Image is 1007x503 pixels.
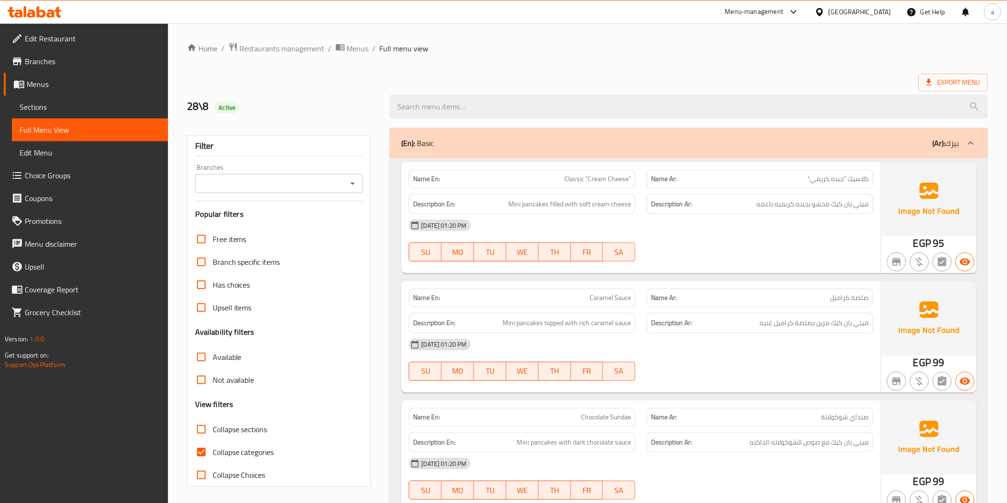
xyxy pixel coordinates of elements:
[390,128,987,158] div: (En): Basic(Ar):بيزك
[413,174,440,184] strong: Name En:
[478,484,503,497] span: TU
[543,484,567,497] span: TH
[4,73,168,96] a: Menus
[956,372,975,391] button: Available
[25,238,160,250] span: Menu disclaimer
[413,245,438,259] span: SU
[213,233,247,245] span: Free items
[213,424,267,435] span: Collapse sections
[442,481,474,500] button: MO
[539,481,571,500] button: TH
[390,95,987,119] input: search
[195,399,234,410] h3: View filters
[933,472,945,491] span: 99
[215,103,239,112] span: Active
[821,412,869,422] span: صنداي شوكولاتة
[213,469,266,481] span: Collapse Choices
[651,293,677,303] strong: Name Ar:
[571,481,603,500] button: FR
[478,245,503,259] span: TU
[933,252,952,271] button: Not has choices
[933,137,959,149] p: بيزك
[510,245,535,259] span: WE
[881,281,977,355] img: Ae5nvW7+0k+MAAAAAElFTkSuQmCC
[413,436,455,448] strong: Description En:
[25,261,160,272] span: Upsell
[564,174,631,184] span: Classic "Cream Cheese"
[5,333,28,345] span: Version:
[413,293,440,303] strong: Name En:
[5,349,49,361] span: Get support on:
[187,99,379,114] h2: 28\8
[933,136,946,150] b: (Ar):
[409,362,442,381] button: SU
[581,412,631,422] span: Chocolate Sundae
[4,164,168,187] a: Choice Groups
[27,78,160,90] span: Menus
[213,374,255,386] span: Not available
[918,74,988,91] span: Export Menu
[933,353,945,372] span: 99
[571,362,603,381] button: FR
[651,174,677,184] strong: Name Ar:
[413,198,455,210] strong: Description En:
[956,252,975,271] button: Available
[417,221,470,230] span: [DATE] 01:20 PM
[4,301,168,324] a: Grocery Checklist
[506,362,539,381] button: WE
[4,232,168,255] a: Menu disclaimer
[25,284,160,295] span: Coverage Report
[760,317,869,329] span: ميني بان كيك مزين بصلصة كراميل غنيه
[603,242,635,261] button: SA
[830,293,869,303] span: صلصة كراميل
[409,242,442,261] button: SU
[413,484,438,497] span: SU
[539,242,571,261] button: TH
[757,198,869,210] span: ميني بان كيك محشو بجبنه كريميه ناعمه
[12,118,168,141] a: Full Menu View
[474,242,506,261] button: TU
[442,242,474,261] button: MO
[651,412,677,422] strong: Name Ar:
[445,245,470,259] span: MO
[543,245,567,259] span: TH
[213,446,274,458] span: Collapse categories
[20,124,160,135] span: Full Menu View
[195,209,363,220] h3: Popular filters
[887,372,906,391] button: Not branch specific item
[478,364,503,378] span: TU
[607,245,632,259] span: SA
[25,307,160,318] span: Grocery Checklist
[543,364,567,378] span: TH
[510,364,535,378] span: WE
[195,136,363,156] div: Filter
[651,436,692,448] strong: Description Ar:
[881,400,977,474] img: Ae5nvW7+0k+MAAAAAElFTkSuQmCC
[910,372,929,391] button: Purchased item
[933,234,945,252] span: 95
[12,141,168,164] a: Edit Menu
[228,42,325,55] a: Restaurants management
[240,43,325,54] span: Restaurants management
[603,481,635,500] button: SA
[213,256,280,268] span: Branch specific items
[347,43,369,54] span: Menus
[4,50,168,73] a: Branches
[413,317,455,329] strong: Description En:
[336,42,369,55] a: Menus
[506,481,539,500] button: WE
[4,187,168,210] a: Coupons
[913,353,931,372] span: EGP
[20,147,160,158] span: Edit Menu
[413,412,440,422] strong: Name En:
[221,43,225,54] li: /
[4,255,168,278] a: Upsell
[508,198,631,210] span: Mini pancakes filled with soft cream cheese
[474,481,506,500] button: TU
[413,364,438,378] span: SU
[887,252,906,271] button: Not branch specific item
[213,302,252,313] span: Upsell items
[445,364,470,378] span: MO
[926,77,980,88] span: Export Menu
[12,96,168,118] a: Sections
